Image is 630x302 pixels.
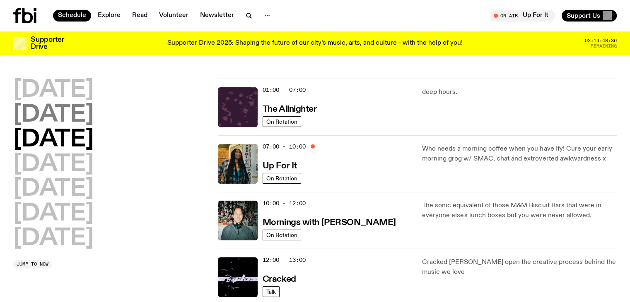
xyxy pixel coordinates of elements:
[167,40,463,47] p: Supporter Drive 2025: Shaping the future of our city’s music, arts, and culture - with the help o...
[13,227,94,250] button: [DATE]
[422,87,617,97] p: deep hours.
[218,201,258,240] img: Radio presenter Ben Hansen sits in front of a wall of photos and an fbi radio sign. Film photo. B...
[13,260,52,268] button: Jump to now
[53,10,91,22] a: Schedule
[263,275,296,284] h3: Cracked
[490,10,555,22] button: On AirUp For It
[562,10,617,22] button: Support Us
[13,202,94,225] button: [DATE]
[263,217,396,227] a: Mornings with [PERSON_NAME]
[263,199,306,207] span: 10:00 - 12:00
[218,257,258,297] img: Logo for Podcast Cracked. Black background, with white writing, with glass smashing graphics
[263,230,301,240] a: On Rotation
[263,286,280,297] a: Talk
[218,144,258,184] img: Ify - a Brown Skin girl with black braided twists, looking up to the side with her tongue stickin...
[585,38,617,43] span: 03:14:48:36
[263,273,296,284] a: Cracked
[422,257,617,277] p: Cracked [PERSON_NAME] open the creative process behind the music we love
[13,128,94,151] button: [DATE]
[13,177,94,201] button: [DATE]
[422,201,617,221] p: The sonic equivalent of those M&M Biscuit Bars that were in everyone else's lunch boxes but you w...
[154,10,193,22] a: Volunteer
[263,162,297,170] h3: Up For It
[127,10,152,22] a: Read
[195,10,239,22] a: Newsletter
[93,10,126,22] a: Explore
[263,160,297,170] a: Up For It
[263,103,317,114] a: The Allnighter
[266,118,297,125] span: On Rotation
[263,256,306,264] span: 12:00 - 13:00
[263,116,301,127] a: On Rotation
[422,144,617,164] p: Who needs a morning coffee when you have Ify! Cure your early morning grog w/ SMAC, chat and extr...
[263,86,306,94] span: 01:00 - 07:00
[263,105,317,114] h3: The Allnighter
[266,232,297,238] span: On Rotation
[17,262,48,266] span: Jump to now
[263,143,306,151] span: 07:00 - 10:00
[13,103,94,127] button: [DATE]
[591,44,617,48] span: Remaining
[263,173,301,184] a: On Rotation
[266,175,297,181] span: On Rotation
[567,12,600,19] span: Support Us
[263,218,396,227] h3: Mornings with [PERSON_NAME]
[13,79,94,102] button: [DATE]
[13,153,94,176] button: [DATE]
[266,288,276,295] span: Talk
[31,36,64,50] h3: Supporter Drive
